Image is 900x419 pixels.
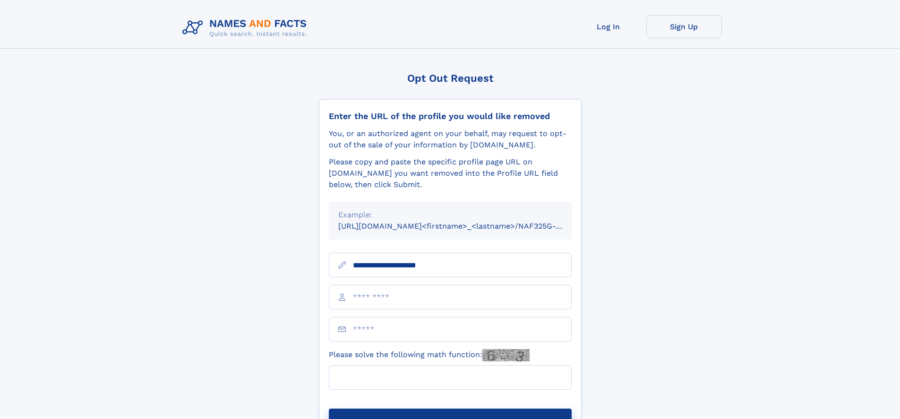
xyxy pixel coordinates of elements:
div: Example: [338,209,562,221]
small: [URL][DOMAIN_NAME]<firstname>_<lastname>/NAF325G-xxxxxxxx [338,222,590,231]
a: Log In [571,15,646,38]
div: You, or an authorized agent on your behalf, may request to opt-out of the sale of your informatio... [329,128,572,151]
div: Enter the URL of the profile you would like removed [329,111,572,121]
label: Please solve the following math function: [329,349,530,361]
div: Please copy and paste the specific profile page URL on [DOMAIN_NAME] you want removed into the Pr... [329,156,572,190]
img: Logo Names and Facts [179,15,315,41]
div: Opt Out Request [319,72,582,84]
a: Sign Up [646,15,722,38]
